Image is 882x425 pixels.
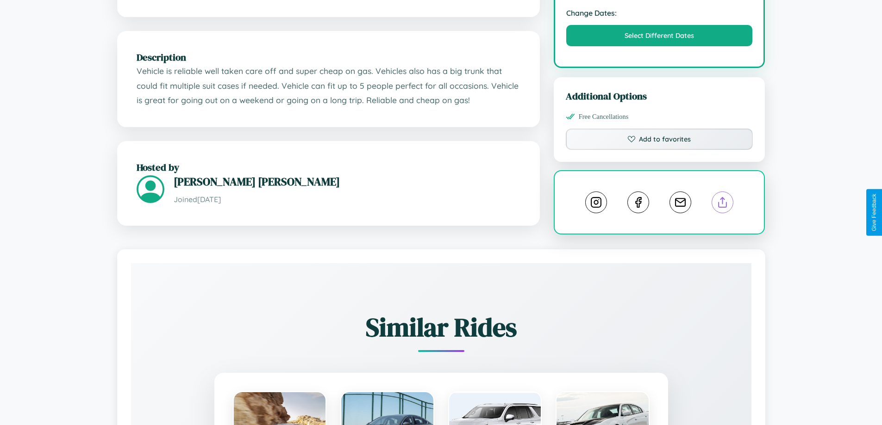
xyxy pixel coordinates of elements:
h3: [PERSON_NAME] [PERSON_NAME] [174,174,520,189]
p: Joined [DATE] [174,193,520,206]
h2: Description [137,50,520,64]
p: Vehicle is reliable well taken care off and super cheap on gas. Vehicles also has a big trunk tha... [137,64,520,108]
div: Give Feedback [871,194,877,231]
button: Select Different Dates [566,25,753,46]
button: Add to favorites [566,129,753,150]
strong: Change Dates: [566,8,753,18]
h2: Similar Rides [163,309,719,345]
h3: Additional Options [566,89,753,103]
h2: Hosted by [137,160,520,174]
span: Free Cancellations [579,113,629,121]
